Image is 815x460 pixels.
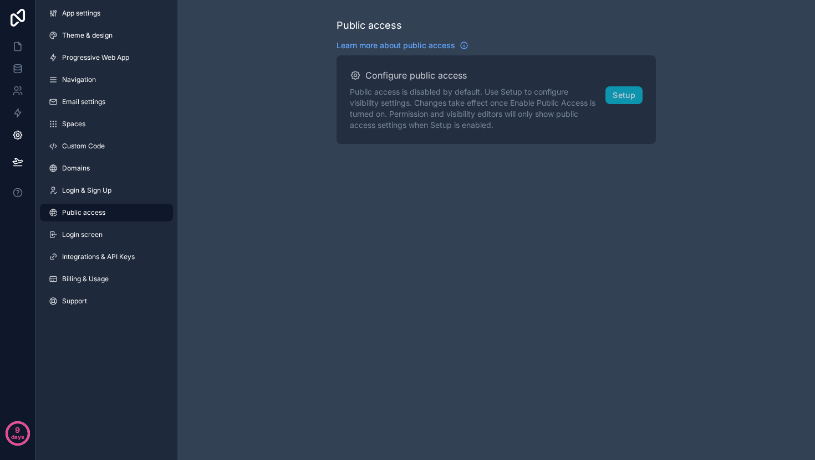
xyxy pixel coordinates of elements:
button: Setup [605,86,643,104]
span: Learn more about public access [337,40,455,51]
a: Navigation [40,71,173,89]
a: App settings [40,4,173,22]
a: Support [40,292,173,310]
a: Custom Code [40,137,173,155]
a: Billing & Usage [40,270,173,288]
a: Login screen [40,226,173,244]
div: Public access [337,18,402,33]
a: Progressive Web App [40,49,173,66]
span: Login & Sign Up [62,186,111,195]
span: Billing & Usage [62,275,109,283]
span: Public access [62,208,105,217]
span: Theme & design [62,31,113,40]
span: Custom Code [62,142,105,151]
span: Email settings [62,97,105,106]
p: days [11,429,24,445]
p: 9 [15,425,20,436]
span: Support [62,297,87,306]
span: Navigation [62,75,96,84]
a: Spaces [40,115,173,133]
a: Login & Sign Up [40,182,173,199]
p: Public access is disabled by default. Use Setup to configure visibility settings. Changes take ef... [350,86,597,131]
a: Theme & design [40,27,173,44]
span: Integrations & API Keys [62,252,135,261]
a: Learn more about public access [337,40,468,51]
a: Domains [40,159,173,177]
span: App settings [62,9,100,18]
span: Domains [62,164,90,173]
span: Login screen [62,230,103,239]
span: Progressive Web App [62,53,129,62]
a: Public access [40,204,173,221]
a: Email settings [40,93,173,111]
span: Spaces [62,120,85,128]
a: Integrations & API Keys [40,248,173,266]
h2: Configure public access [365,69,467,82]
